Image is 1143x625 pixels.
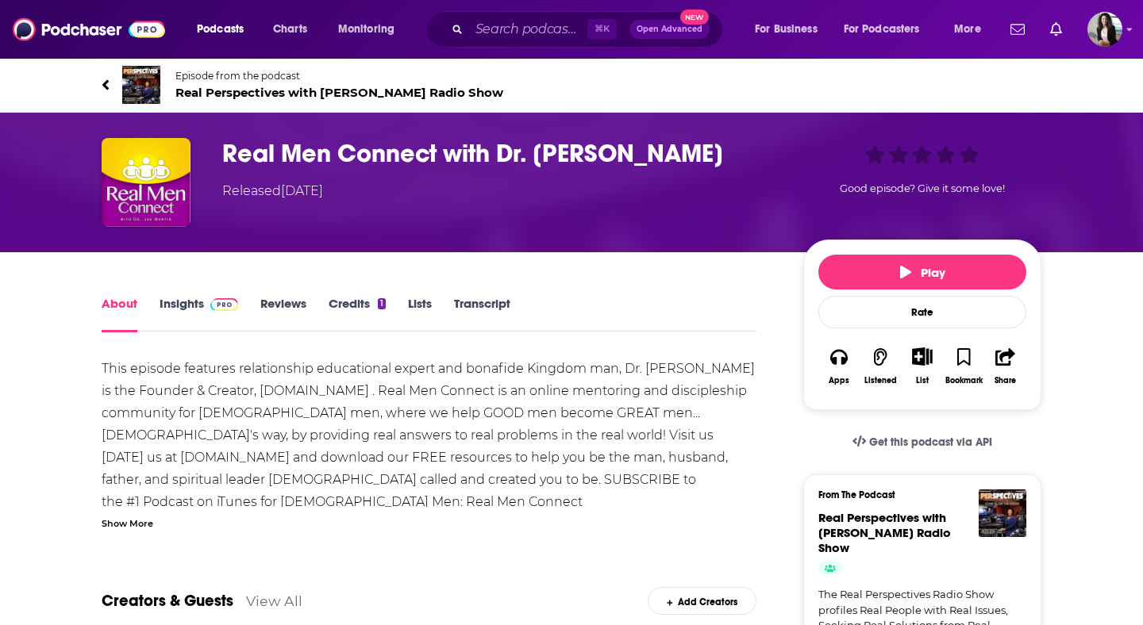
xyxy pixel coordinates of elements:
[833,17,943,42] button: open menu
[900,265,945,280] span: Play
[840,423,1005,462] a: Get this podcast via API
[210,298,238,311] img: Podchaser Pro
[329,296,386,332] a: Credits1
[1087,12,1122,47] img: User Profile
[246,592,302,609] a: View All
[469,17,587,42] input: Search podcasts, credits, & more...
[587,19,617,40] span: ⌘ K
[408,296,432,332] a: Lists
[844,18,920,40] span: For Podcasters
[327,17,415,42] button: open menu
[680,10,709,25] span: New
[102,358,756,535] div: This episode features relationship educational expert and bonafide Kingdom man, Dr. [PERSON_NAME]...
[648,587,756,615] div: Add Creators
[840,182,1005,194] span: Good episode? Give it some love!
[186,17,264,42] button: open menu
[906,347,938,365] button: Show More Button
[260,296,306,332] a: Reviews
[818,255,1026,289] button: Play
[864,376,897,385] div: Listened
[454,296,510,332] a: Transcript
[263,17,317,42] a: Charts
[818,296,1026,328] div: Rate
[755,18,818,40] span: For Business
[1087,12,1122,47] span: Logged in as ElizabethCole
[954,18,981,40] span: More
[818,510,951,555] a: Real Perspectives with LeTonya Moore Radio Show
[102,296,137,332] a: About
[222,138,778,169] h1: Real Men Connect with Dr. Joe Martin
[160,296,238,332] a: InsightsPodchaser Pro
[102,138,190,227] img: Real Men Connect with Dr. Joe Martin
[378,298,386,309] div: 1
[916,375,929,385] div: List
[102,591,233,611] a: Creators & Guests
[175,85,503,100] span: Real Perspectives with [PERSON_NAME] Radio Show
[222,182,323,201] div: Released [DATE]
[860,337,901,395] button: Listened
[629,20,710,39] button: Open AdvancedNew
[943,17,1001,42] button: open menu
[902,337,943,395] div: Show More ButtonList
[637,25,702,33] span: Open Advanced
[102,66,1041,104] a: Real Perspectives with LeTonya Moore Radio ShowEpisode from the podcastReal Perspectives with [PE...
[985,337,1026,395] button: Share
[1004,16,1031,43] a: Show notifications dropdown
[818,489,1014,500] h3: From The Podcast
[441,11,738,48] div: Search podcasts, credits, & more...
[273,18,307,40] span: Charts
[744,17,837,42] button: open menu
[197,18,244,40] span: Podcasts
[13,14,165,44] img: Podchaser - Follow, Share and Rate Podcasts
[818,510,951,555] span: Real Perspectives with [PERSON_NAME] Radio Show
[869,435,992,449] span: Get this podcast via API
[943,337,984,395] button: Bookmark
[818,337,860,395] button: Apps
[829,376,849,385] div: Apps
[1044,16,1068,43] a: Show notifications dropdown
[995,376,1016,385] div: Share
[945,376,983,385] div: Bookmark
[175,70,503,82] span: Episode from the podcast
[979,489,1026,537] img: Real Perspectives with LeTonya Moore Radio Show
[338,18,394,40] span: Monitoring
[1087,12,1122,47] button: Show profile menu
[122,66,160,104] img: Real Perspectives with LeTonya Moore Radio Show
